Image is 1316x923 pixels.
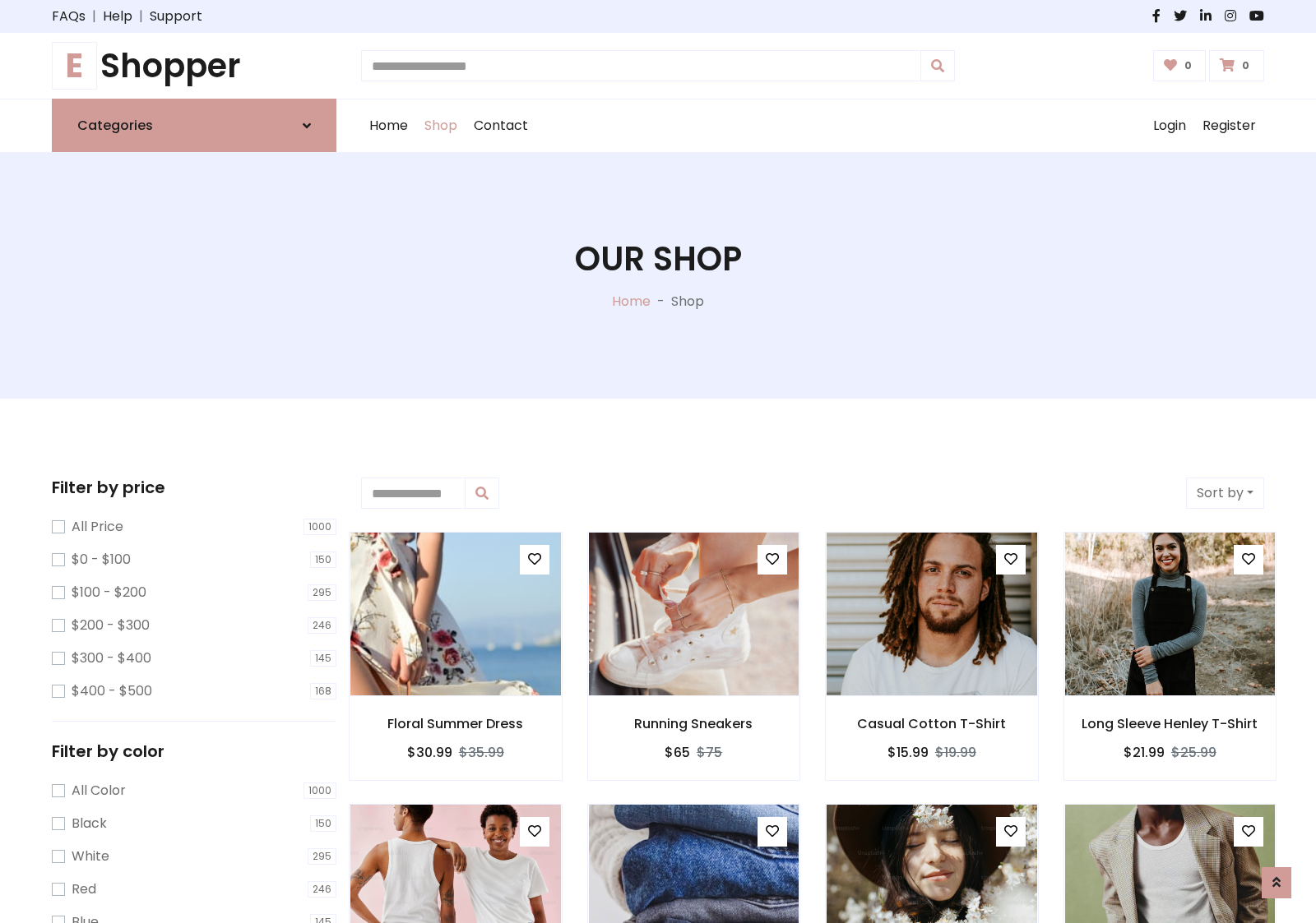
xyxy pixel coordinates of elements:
del: $35.99 [459,743,504,762]
label: All Color [72,781,126,801]
a: Home [612,292,651,311]
span: 145 [310,650,336,667]
span: 1000 [304,782,336,799]
h6: Casual Cotton T-Shirt [826,716,1038,731]
a: FAQs [52,7,86,26]
label: Red [72,879,96,899]
label: $300 - $400 [72,648,151,668]
del: $75 [697,743,722,762]
a: Register [1194,99,1264,152]
span: 0 [1238,58,1253,73]
del: $25.99 [1171,743,1216,762]
p: - [651,292,671,312]
h6: Categories [77,118,153,133]
h5: Filter by color [52,741,336,761]
a: Contact [466,99,536,152]
h6: Running Sneakers [588,716,800,731]
span: | [86,7,103,26]
label: $200 - $300 [72,616,150,635]
span: 168 [310,683,336,699]
span: 246 [308,881,336,898]
h6: $65 [665,745,690,760]
label: $100 - $200 [72,583,146,602]
a: Support [150,7,202,26]
a: Categories [52,99,336,152]
h1: Shopper [52,46,336,85]
span: 0 [1180,58,1196,73]
del: $19.99 [935,743,976,762]
button: Sort by [1186,478,1264,509]
h6: $15.99 [887,745,929,760]
span: 295 [308,848,336,865]
a: EShopper [52,46,336,85]
a: Shop [416,99,466,152]
a: Login [1145,99,1194,152]
span: 1000 [304,519,336,535]
h6: Long Sleeve Henley T-Shirt [1064,716,1277,731]
span: 295 [308,584,336,601]
h6: $21.99 [1124,745,1165,760]
label: White [72,847,109,866]
a: 0 [1209,50,1264,81]
span: 150 [310,551,336,568]
h6: Floral Summer Dress [350,716,562,731]
span: E [52,42,97,90]
a: Home [361,99,416,152]
span: 150 [310,815,336,832]
h6: $30.99 [407,745,452,760]
p: Shop [671,292,704,312]
label: $0 - $100 [72,550,131,570]
label: Black [72,814,107,833]
h1: Our Shop [575,239,742,279]
span: 246 [308,617,336,634]
h5: Filter by price [52,478,336,497]
label: All Price [72,517,123,537]
label: $400 - $500 [72,681,152,701]
a: 0 [1153,50,1207,81]
span: | [132,7,150,26]
a: Help [103,7,132,26]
